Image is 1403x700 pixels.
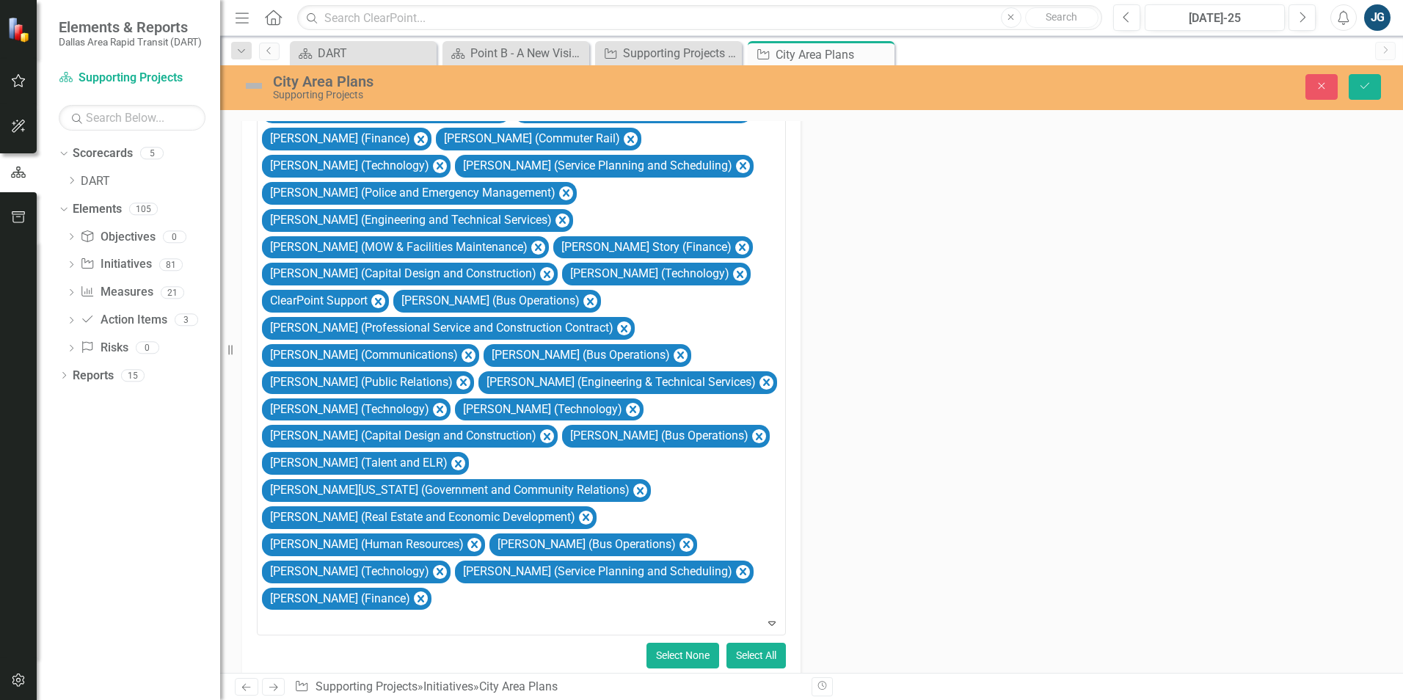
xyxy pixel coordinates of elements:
div: 105 [129,203,158,215]
div: Remove Lakshmi Viswanathan (Technology) [433,403,447,417]
div: 0 [163,230,186,243]
span: Elements & Reports [59,18,202,36]
div: Remove Matt Tomlinson (Public Relations) [456,376,470,390]
div: Remove Amina Wolf (Bus Operations) [679,538,693,552]
div: Remove Julius Smith (Technology) [433,159,447,173]
div: [PERSON_NAME] (Technology) [266,156,431,177]
div: [PERSON_NAME] (Communications) [266,345,460,366]
div: 81 [159,258,183,271]
div: [PERSON_NAME] (Bus Operations) [493,534,678,555]
div: [PERSON_NAME] (Talent and ELR) [266,453,450,474]
div: Supporting Projects Update [623,44,738,62]
div: [PERSON_NAME][US_STATE] (Government and Community Relations) [266,480,632,501]
div: Remove James Vijjeswarapu (Engineering & Technical Services) [759,376,773,390]
a: Initiatives [423,679,473,693]
small: Dallas Area Rapid Transit (DART) [59,36,202,48]
a: Elements [73,201,122,218]
div: Remove Vincent Timmons (Bus Operations) [674,349,688,362]
div: [PERSON_NAME] (Commuter Rail) [440,128,622,150]
a: Risks [80,340,128,357]
div: Remove Richard Stagner (MOW & Facilities Maintenance) [531,241,545,255]
a: Point B - A New Vision for Mobility in [GEOGRAPHIC_DATA][US_STATE] [446,44,586,62]
div: 3 [175,314,198,327]
div: [PERSON_NAME] (Technology) [459,399,624,420]
div: [PERSON_NAME] (Bus Operations) [566,426,751,447]
div: Remove Robert Smith (Service Planning and Scheduling) [736,159,750,173]
div: [PERSON_NAME] (Bus Operations) [487,345,672,366]
button: JG [1364,4,1391,31]
div: Remove Robyn Story (Finance) [735,241,749,255]
div: Remove Jonathan Yip (Finance) [414,591,428,605]
div: [PERSON_NAME] (Capital Design and Construction) [266,426,539,447]
div: » » [294,679,801,696]
div: 5 [140,147,164,160]
div: Remove Dereje Tafesse (Bus Operations) [583,294,597,308]
div: [PERSON_NAME] (Service Planning and Scheduling) [459,156,735,177]
a: Reports [73,368,114,384]
button: Search [1025,7,1098,28]
a: Initiatives [80,256,151,273]
div: [PERSON_NAME] (Engineering and Technical Services) [266,210,554,231]
input: Search ClearPoint... [297,5,1102,31]
div: City Area Plans [273,73,881,90]
div: [PERSON_NAME] (Finance) [266,128,412,150]
div: Remove Trey Walker (Capital Design and Construction) [540,429,554,443]
div: Remove Thomas Warren (Talent and ELR) [451,456,465,470]
div: Remove Amanda Walker-Hunter (Bus Operations) [752,429,766,443]
div: Remove Brandi Stringer (Capital Design and Construction) [540,267,554,281]
div: Remove Schkennia Smith (Police and Emergency Management) [559,186,573,200]
a: Supporting Projects [316,679,418,693]
div: [PERSON_NAME] (Technology) [266,399,431,420]
div: Remove Claude Smith (Commuter Rail) [624,132,638,146]
div: 15 [121,369,145,382]
div: DART [318,44,433,62]
div: [PERSON_NAME] (Service Planning and Scheduling) [459,561,735,583]
span: Search [1046,11,1077,23]
a: Supporting Projects [59,70,205,87]
div: Remove Sederiya Thompson (Communications) [462,349,475,362]
div: Remove ClearPoint Support [371,294,385,308]
a: DART [81,173,220,190]
a: Supporting Projects Update [599,44,738,62]
button: Select All [726,643,786,668]
a: DART [294,44,433,62]
div: [PERSON_NAME] (Bus Operations) [397,291,582,312]
div: [PERSON_NAME] (Human Resources) [266,534,466,555]
div: [PERSON_NAME] (Police and Emergency Management) [266,183,558,204]
a: Action Items [80,312,167,329]
div: Point B - A New Vision for Mobility in [GEOGRAPHIC_DATA][US_STATE] [470,44,586,62]
div: City Area Plans [776,45,891,64]
div: [PERSON_NAME] (Professional Service and Construction Contract) [266,318,616,339]
div: [PERSON_NAME] (Engineering & Technical Services) [482,372,758,393]
img: Not Defined [242,74,266,98]
div: Remove Anita Walker (Technology) [626,403,640,417]
a: Scorecards [73,145,133,162]
button: Select None [646,643,719,668]
img: ClearPoint Strategy [6,15,34,43]
div: Remove Latoi Washington (Government and Community Relations) [633,484,647,497]
div: Remove Mark Wilson (Human Resources) [467,538,481,552]
div: [PERSON_NAME] (Public Relations) [266,372,455,393]
div: [PERSON_NAME] (Technology) [266,561,431,583]
div: ClearPoint Support [266,291,370,312]
div: 21 [161,286,184,299]
div: [PERSON_NAME] (Finance) [266,588,412,610]
div: 0 [136,342,159,354]
input: Search Below... [59,105,205,131]
div: Remove Anthony Smiley (Finance) [414,132,428,146]
a: Objectives [80,229,155,246]
div: [PERSON_NAME] Story (Finance) [557,237,734,258]
div: [DATE]-25 [1150,10,1280,27]
div: [PERSON_NAME] (Technology) [566,263,732,285]
div: City Area Plans [479,679,558,693]
div: Supporting Projects [273,90,881,101]
div: Remove Jack Wierzenski (Real Estate and Economic Development) [579,511,593,525]
div: Remove David Wright (Technology) [433,565,447,579]
div: Remove Darryl Spencer (Engineering and Technical Services) [555,214,569,227]
a: Measures [80,284,153,301]
div: Remove James Summerall (Technology) [733,267,747,281]
div: [PERSON_NAME] (MOW & Facilities Maintenance) [266,237,530,258]
button: [DATE]-25 [1145,4,1285,31]
div: Remove Jing Xu (Service Planning and Scheduling) [736,565,750,579]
